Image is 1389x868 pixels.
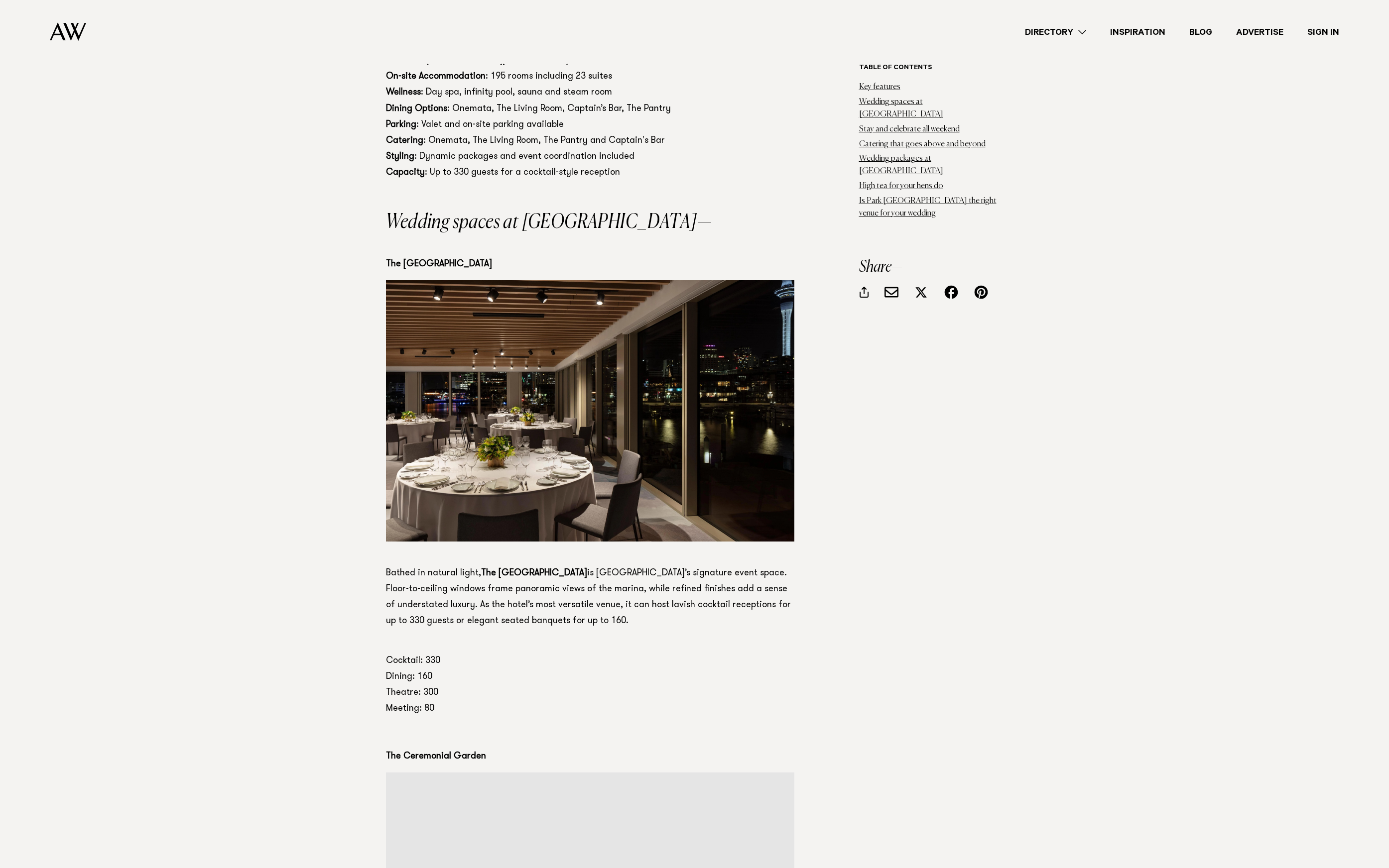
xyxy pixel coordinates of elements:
a: Catering that goes above and beyond [859,140,986,148]
strong: Parking [386,120,416,129]
a: Blog [1177,25,1224,39]
img: waterside dining auckland | park hyatt | auckland weddings [386,280,794,542]
strong: Styling [386,152,414,161]
strong: Catering [386,136,423,145]
strong: The [GEOGRAPHIC_DATA] [481,569,587,578]
a: Inspiration [1098,25,1177,39]
a: High tea for your hens do [859,182,943,190]
img: Auckland Weddings Logo [50,22,86,41]
p: Cocktail: 330 Dining: 160 Theatre: 300 Meeting: 80 [386,637,794,717]
a: Sign In [1295,25,1351,39]
a: Advertise [1224,25,1295,39]
h6: Table of contents [859,64,1004,73]
a: Key features [859,83,900,91]
a: Wedding spaces at [GEOGRAPHIC_DATA] [859,98,943,118]
strong: Dining Options [386,105,447,113]
strong: On-site Accommodation [386,72,486,81]
p: Bathed in natural light, is [GEOGRAPHIC_DATA]’s signature event space. Floor-to-ceiling windows f... [386,565,794,629]
strong: The [GEOGRAPHIC_DATA] [386,260,492,269]
a: Wedding packages at [GEOGRAPHIC_DATA] [859,155,943,175]
h2: Wedding spaces at [GEOGRAPHIC_DATA] [386,213,794,232]
strong: Wellness [386,88,421,97]
a: Directory [1013,25,1098,39]
a: Stay and celebrate all weekend [859,125,960,133]
a: Is Park [GEOGRAPHIC_DATA] the right venue for your wedding [859,197,997,217]
strong: The Ceremonial Garden [386,752,486,761]
p: : [STREET_ADDRESS][PERSON_NAME] : 195 rooms including 23 suites : Day spa, infinity pool, sauna a... [386,53,794,180]
h3: Share [859,259,1004,275]
strong: Capacity [386,168,425,177]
